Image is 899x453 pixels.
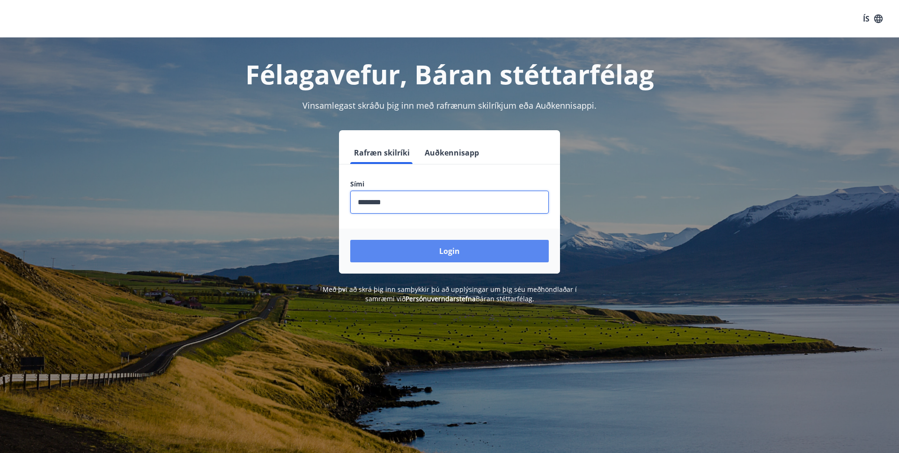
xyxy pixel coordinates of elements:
[405,294,476,303] a: Persónuverndarstefna
[350,240,549,262] button: Login
[350,141,413,164] button: Rafræn skilríki
[858,10,888,27] button: ÍS
[124,56,775,92] h1: Félagavefur, Báran stéttarfélag
[350,179,549,189] label: Sími
[323,285,577,303] span: Með því að skrá þig inn samþykkir þú að upplýsingar um þig séu meðhöndlaðar í samræmi við Báran s...
[302,100,597,111] span: Vinsamlegast skráðu þig inn með rafrænum skilríkjum eða Auðkennisappi.
[421,141,483,164] button: Auðkennisapp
